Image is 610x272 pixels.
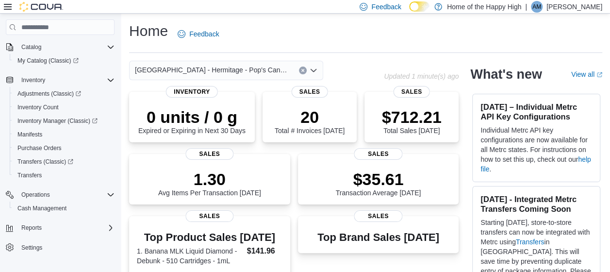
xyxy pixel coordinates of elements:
[137,232,282,243] h3: Top Product Sales [DATE]
[17,222,115,234] span: Reports
[447,1,521,13] p: Home of the Happy High
[14,88,85,100] a: Adjustments (Classic)
[135,64,289,76] span: [GEOGRAPHIC_DATA] - Hermitage - Pop's Cannabis
[384,72,459,80] p: Updated 1 minute(s) ago
[17,57,79,65] span: My Catalog (Classic)
[10,101,118,114] button: Inventory Count
[21,244,42,252] span: Settings
[14,102,115,113] span: Inventory Count
[17,117,98,125] span: Inventory Manager (Classic)
[14,102,63,113] a: Inventory Count
[470,67,542,82] h2: What's new
[275,107,345,135] div: Total # Invoices [DATE]
[292,86,328,98] span: Sales
[10,128,118,141] button: Manifests
[17,158,73,166] span: Transfers (Classic)
[14,142,115,154] span: Purchase Orders
[17,41,45,53] button: Catalog
[531,1,543,13] div: Alicia Mair
[14,170,115,181] span: Transfers
[138,107,246,127] p: 0 units / 0 g
[21,43,41,51] span: Catalog
[174,24,223,44] a: Feedback
[14,156,77,168] a: Transfers (Classic)
[2,73,118,87] button: Inventory
[10,141,118,155] button: Purchase Orders
[14,156,115,168] span: Transfers (Classic)
[17,171,42,179] span: Transfers
[10,54,118,68] a: My Catalog (Classic)
[17,189,54,201] button: Operations
[2,240,118,255] button: Settings
[21,191,50,199] span: Operations
[532,1,541,13] span: AM
[14,115,101,127] a: Inventory Manager (Classic)
[14,115,115,127] span: Inventory Manager (Classic)
[336,170,421,189] p: $35.61
[382,107,442,127] p: $712.21
[14,88,115,100] span: Adjustments (Classic)
[310,67,317,74] button: Open list of options
[21,224,42,232] span: Reports
[480,125,592,174] p: Individual Metrc API key configurations are now available for all Metrc states. For instructions ...
[14,203,115,214] span: Cash Management
[10,114,118,128] a: Inventory Manager (Classic)
[10,87,118,101] a: Adjustments (Classic)
[382,107,442,135] div: Total Sales [DATE]
[10,202,118,215] button: Cash Management
[546,1,602,13] p: [PERSON_NAME]
[14,129,46,140] a: Manifests
[14,170,46,181] a: Transfers
[21,76,45,84] span: Inventory
[596,72,602,78] svg: External link
[516,238,544,246] a: Transfers
[480,194,592,214] h3: [DATE] - Integrated Metrc Transfers Coming Soon
[2,40,118,54] button: Catalog
[19,2,63,12] img: Cova
[2,188,118,202] button: Operations
[17,241,115,254] span: Settings
[17,189,115,201] span: Operations
[189,29,219,39] span: Feedback
[137,246,243,266] dt: 1. Banana MLK Liquid Diamond - Debunk - 510 Cartridges - 1mL
[247,245,282,257] dd: $141.96
[166,86,218,98] span: Inventory
[17,90,81,98] span: Adjustments (Classic)
[17,41,115,53] span: Catalog
[185,148,233,160] span: Sales
[317,232,439,243] h3: Top Brand Sales [DATE]
[17,204,66,212] span: Cash Management
[17,144,62,152] span: Purchase Orders
[2,221,118,235] button: Reports
[185,210,233,222] span: Sales
[336,170,421,197] div: Transaction Average [DATE]
[354,210,402,222] span: Sales
[409,1,429,12] input: Dark Mode
[480,102,592,121] h3: [DATE] – Individual Metrc API Key Configurations
[480,155,591,173] a: help file
[138,107,246,135] div: Expired or Expiring in Next 30 Days
[275,107,345,127] p: 20
[525,1,527,13] p: |
[17,74,115,86] span: Inventory
[17,242,46,254] a: Settings
[129,21,168,41] h1: Home
[10,169,118,182] button: Transfers
[14,129,115,140] span: Manifests
[17,103,59,111] span: Inventory Count
[299,67,307,74] button: Clear input
[14,142,66,154] a: Purchase Orders
[158,170,261,189] p: 1.30
[354,148,402,160] span: Sales
[371,2,401,12] span: Feedback
[394,86,430,98] span: Sales
[10,155,118,169] a: Transfers (Classic)
[571,70,602,78] a: View allExternal link
[17,74,49,86] button: Inventory
[158,170,261,197] div: Avg Items Per Transaction [DATE]
[14,55,115,67] span: My Catalog (Classic)
[17,131,42,138] span: Manifests
[14,55,82,67] a: My Catalog (Classic)
[17,222,46,234] button: Reports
